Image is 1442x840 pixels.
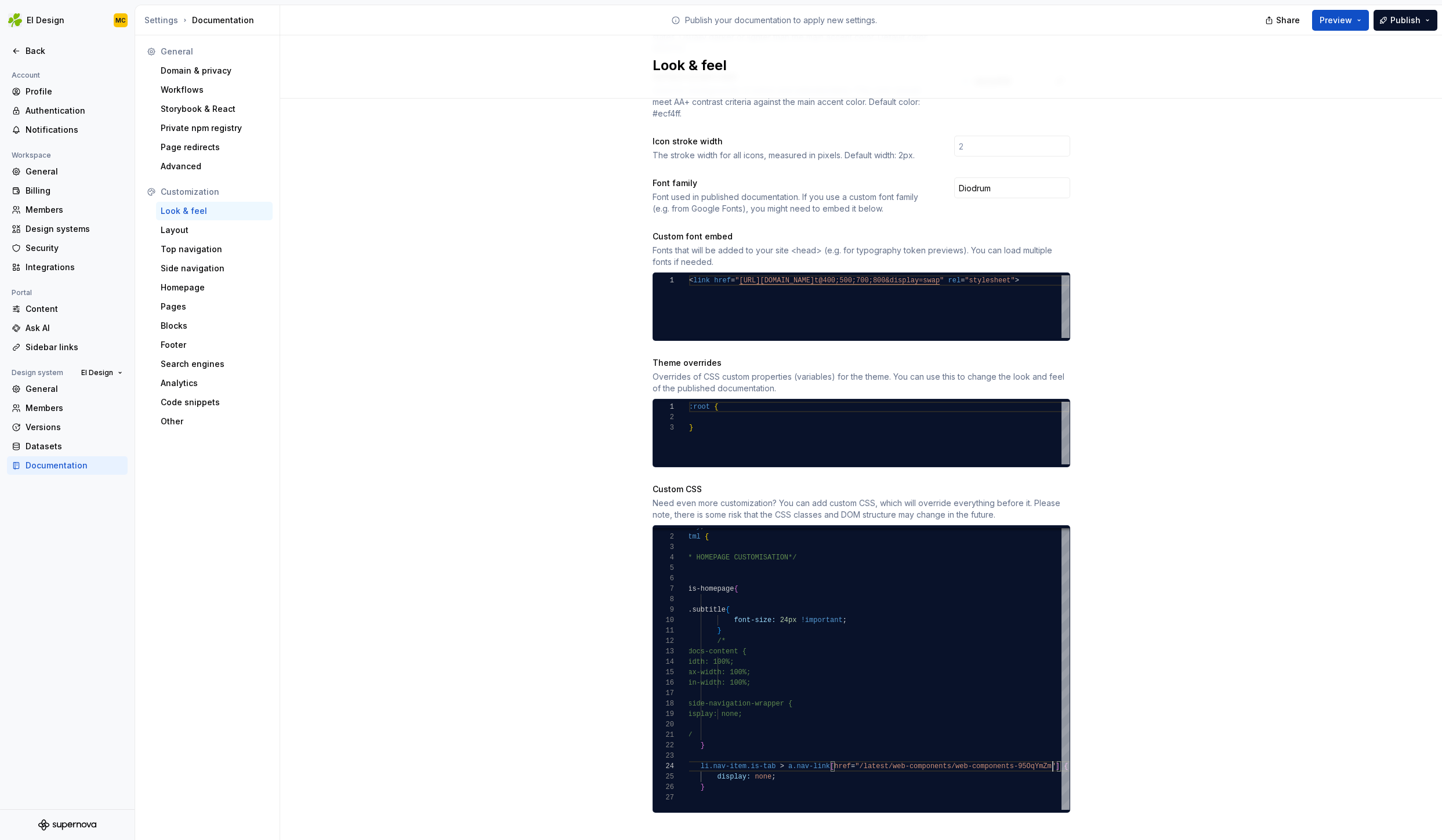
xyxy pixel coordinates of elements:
[2,8,132,33] button: EI DesignMC
[26,223,123,235] div: Design systems
[7,239,128,257] a: Security
[156,259,273,278] a: Side navigation
[780,762,784,770] span: >
[653,136,933,147] div: Icon stroke width
[653,636,674,646] div: 12
[689,424,693,432] span: }
[734,585,738,593] span: {
[653,552,674,563] div: 4
[7,456,128,475] a: Documentation
[735,277,739,285] span: "
[653,761,674,772] div: 24
[161,263,268,274] div: Side navigation
[653,699,674,709] div: 18
[27,14,64,26] div: EI Design
[7,437,128,456] a: Datasets
[26,45,123,57] div: Back
[156,81,273,99] a: Workflows
[653,85,933,119] div: Used for backgrounds of active and selected items. This color should meet AA+ contrast criteria a...
[7,68,45,82] div: Account
[26,185,123,197] div: Billing
[717,773,751,781] span: display:
[26,402,123,414] div: Members
[156,393,273,412] a: Code snippets
[1312,10,1369,31] button: Preview
[653,150,933,161] div: The stroke width for all icons, measured in pixels. Default width: 2px.
[7,42,128,60] a: Back
[700,783,704,791] span: }
[161,103,268,115] div: Storybook & React
[161,186,268,198] div: Customization
[161,358,268,370] div: Search engines
[954,177,1070,198] input: Inter, Arial, sans-serif
[144,14,178,26] button: Settings
[726,606,730,614] span: {
[156,202,273,220] a: Look & feel
[653,667,674,678] div: 15
[26,421,123,433] div: Versions
[685,14,877,26] p: Publish your documentation to apply new settings.
[717,627,721,635] span: }
[7,300,128,318] a: Content
[26,86,123,97] div: Profile
[653,657,674,667] div: 14
[7,162,128,181] a: General
[1259,10,1307,31] button: Share
[156,221,273,239] a: Layout
[653,177,933,189] div: Font family
[7,319,128,337] a: Ask AI
[653,56,1056,75] h2: Look & feel
[653,357,1070,369] div: Theme overrides
[26,303,123,315] div: Content
[739,277,814,285] span: [URL][DOMAIN_NAME]
[954,136,1070,157] input: 2
[38,819,96,831] svg: Supernova Logo
[156,355,273,373] a: Search engines
[684,700,792,708] span: .side-navigation-wrapper {
[161,46,268,57] div: General
[156,317,273,335] a: Blocks
[653,412,674,423] div: 2
[26,242,123,254] div: Security
[653,563,674,573] div: 5
[965,277,1015,285] span: "stylesheet"
[653,245,1070,268] div: Fonts that will be added to your site <head> (e.g. for typography token previews). You can load m...
[834,762,851,770] span: href
[1390,14,1421,26] span: Publish
[156,336,273,354] a: Footer
[788,762,830,770] span: a.nav-link
[7,201,128,219] a: Members
[81,368,113,377] span: EI Design
[1320,14,1352,26] span: Preview
[144,14,275,26] div: Documentation
[156,240,273,259] a: Top navigation
[684,658,734,666] span: width: 100%;
[940,277,944,285] span: "
[7,101,128,120] a: Authentication
[7,220,128,238] a: Design systems
[653,584,674,594] div: 7
[1055,762,1059,770] span: ]
[653,191,933,214] div: Font used in published documentation. If you use a custom font family (e.g. from Google Fonts), y...
[161,205,268,217] div: Look & feel
[161,416,268,427] div: Other
[1276,14,1300,26] span: Share
[653,231,1070,242] div: Custom font embed
[961,277,965,285] span: =
[830,762,834,770] span: [
[653,275,674,286] div: 1
[653,483,1070,495] div: Custom CSS
[161,122,268,134] div: Private npm registry
[653,740,674,751] div: 22
[26,341,123,353] div: Sidebar links
[26,460,123,471] div: Documentation
[161,141,268,153] div: Page redirects
[161,161,268,172] div: Advanced
[684,585,734,593] span: .is-homepage
[115,16,126,25] div: MC
[26,204,123,216] div: Members
[156,119,273,137] a: Private npm registry
[156,61,273,80] a: Domain & privacy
